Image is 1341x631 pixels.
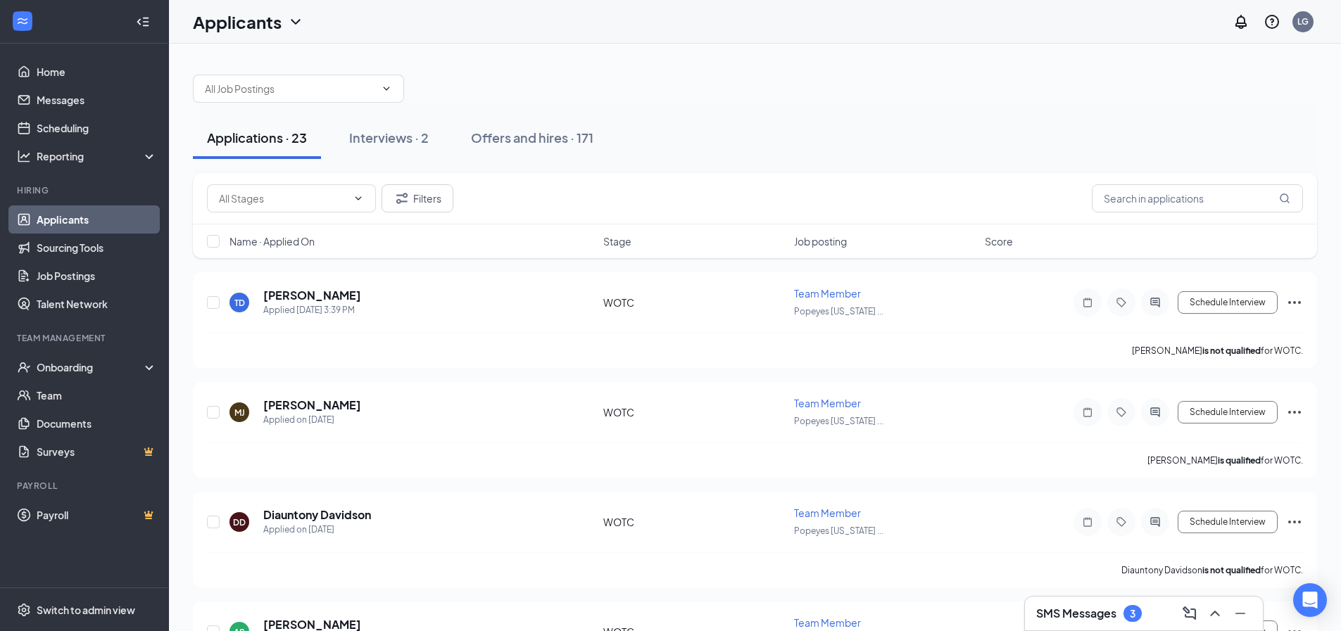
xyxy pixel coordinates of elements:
svg: Note [1079,297,1096,308]
h5: [PERSON_NAME] [263,288,361,303]
span: Team Member [794,397,861,409]
svg: Filter [394,190,410,207]
svg: QuestionInfo [1264,13,1280,30]
svg: Note [1079,407,1096,418]
button: ChevronUp [1204,602,1226,625]
svg: Analysis [17,149,31,163]
svg: ActiveChat [1147,516,1164,528]
a: Documents [37,409,157,438]
p: Diauntony Davidson for WOTC. [1121,564,1303,576]
div: DD [233,516,246,528]
div: TD [234,297,245,309]
span: Team Member [794,287,861,300]
button: Filter Filters [382,184,453,212]
svg: ChevronUp [1207,605,1223,622]
div: WOTC [603,295,786,310]
span: Name · Applied On [229,234,315,248]
button: Minimize [1229,602,1252,625]
div: Onboarding [37,360,145,374]
span: Team Member [794,616,861,629]
h3: SMS Messages [1036,606,1116,621]
span: Popeyes [US_STATE] ... [794,416,883,426]
div: Team Management [17,332,154,344]
div: WOTC [603,405,786,419]
input: All Stages [219,191,347,206]
svg: Note [1079,516,1096,528]
div: Applications · 23 [207,129,307,146]
svg: MagnifyingGlass [1279,193,1290,204]
svg: ChevronDown [287,13,304,30]
svg: Tag [1113,407,1130,418]
svg: ActiveChat [1147,407,1164,418]
a: Scheduling [37,114,157,142]
div: Applied on [DATE] [263,413,361,427]
svg: Notifications [1233,13,1249,30]
h5: [PERSON_NAME] [263,397,361,413]
button: Schedule Interview [1178,511,1278,533]
h1: Applicants [193,10,282,34]
svg: Tag [1113,516,1130,528]
b: is qualified [1218,455,1261,466]
span: Stage [603,234,631,248]
svg: Collapse [136,15,150,29]
div: Reporting [37,149,158,163]
p: [PERSON_NAME] for WOTC. [1147,454,1303,466]
div: WOTC [603,515,786,529]
a: Team [37,381,157,409]
a: Sourcing Tools [37,234,157,262]
svg: ChevronDown [381,83,392,94]
div: Hiring [17,184,154,196]
svg: ActiveChat [1147,297,1164,308]
svg: Ellipses [1286,294,1303,311]
span: Team Member [794,506,861,519]
svg: Minimize [1232,605,1249,622]
svg: UserCheck [17,360,31,374]
a: Messages [37,86,157,114]
input: All Job Postings [205,81,375,96]
span: Popeyes [US_STATE] ... [794,525,883,536]
span: Score [985,234,1013,248]
input: Search in applications [1092,184,1303,212]
svg: WorkstreamLogo [15,14,30,28]
div: Payroll [17,480,154,492]
div: Interviews · 2 [349,129,429,146]
button: ComposeMessage [1178,602,1201,625]
svg: Tag [1113,297,1130,308]
b: is not qualified [1202,565,1261,575]
button: Schedule Interview [1178,291,1278,314]
svg: Ellipses [1286,514,1303,530]
div: Offers and hires · 171 [471,129,593,146]
a: SurveysCrown [37,438,157,466]
a: Home [37,58,157,86]
div: Open Intercom Messenger [1293,583,1327,617]
div: Switch to admin view [37,603,135,617]
svg: ChevronDown [353,193,364,204]
span: Job posting [794,234,847,248]
a: Job Postings [37,262,157,290]
button: Schedule Interview [1178,401,1278,423]
div: LG [1297,15,1309,27]
div: MJ [234,407,245,419]
p: [PERSON_NAME] for WOTC. [1132,345,1303,357]
svg: Settings [17,603,31,617]
div: Applied on [DATE] [263,523,371,537]
a: Applicants [37,205,157,234]
h5: Diauntony Davidson [263,507,371,523]
svg: ComposeMessage [1181,605,1198,622]
b: is not qualified [1202,345,1261,356]
div: Applied [DATE] 3:39 PM [263,303,361,317]
svg: Ellipses [1286,404,1303,421]
a: Talent Network [37,290,157,318]
a: PayrollCrown [37,501,157,529]
div: 3 [1130,608,1135,620]
span: Popeyes [US_STATE] ... [794,306,883,317]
